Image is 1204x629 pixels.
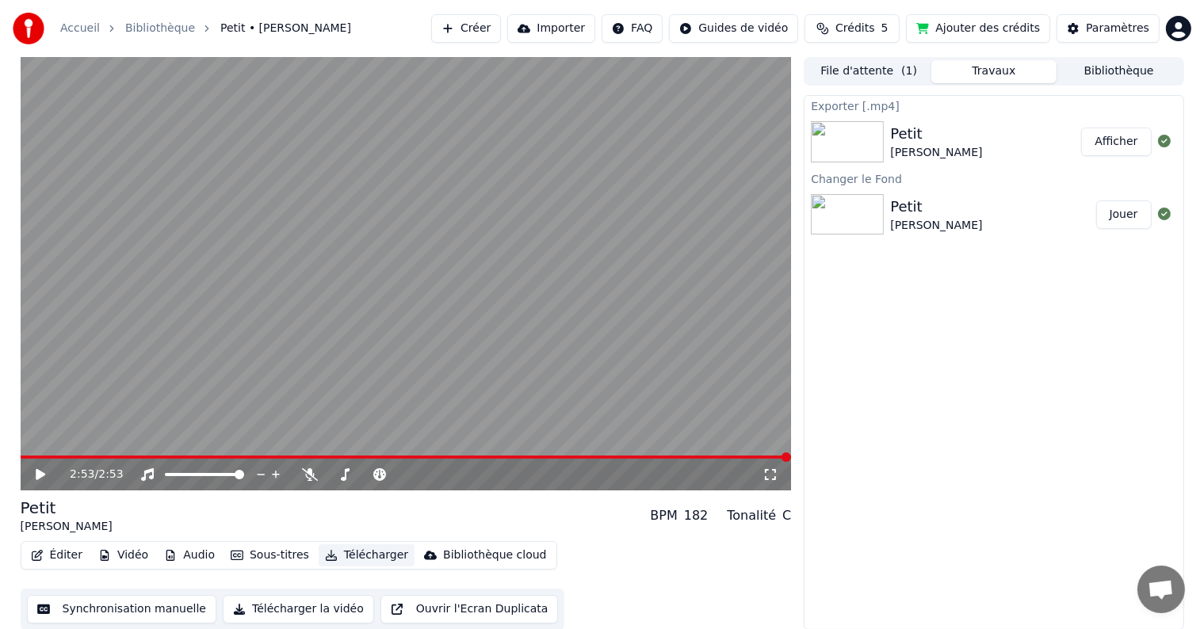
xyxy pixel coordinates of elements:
span: Crédits [835,21,874,36]
button: Guides de vidéo [669,14,798,43]
span: ( 1 ) [901,63,917,79]
div: Paramètres [1086,21,1149,36]
button: Travaux [931,60,1057,83]
span: Petit • [PERSON_NAME] [220,21,351,36]
div: / [70,467,108,482]
div: [PERSON_NAME] [21,519,113,535]
button: Audio [158,544,221,566]
button: Sous-titres [224,544,315,566]
button: Ouvrir l'Ecran Duplicata [380,595,559,623]
button: File d'attente [806,60,931,83]
div: [PERSON_NAME] [890,218,982,234]
button: Importer [507,14,595,43]
div: Changer le Fond [805,169,1183,188]
span: 2:53 [70,467,94,482]
button: Synchronisation manuelle [27,595,217,623]
a: Ouvrir le chat [1137,566,1185,613]
div: BPM [650,506,677,525]
a: Accueil [60,21,100,36]
div: [PERSON_NAME] [890,145,982,161]
button: Afficher [1081,128,1151,156]
div: Petit [21,497,113,519]
div: Petit [890,123,982,145]
span: 2:53 [98,467,123,482]
span: 5 [881,21,889,36]
button: Créer [431,14,501,43]
div: 182 [684,506,709,525]
a: Bibliothèque [125,21,195,36]
img: youka [13,13,44,44]
button: Ajouter des crédits [906,14,1050,43]
button: Jouer [1096,200,1152,229]
button: Vidéo [92,544,155,566]
button: Télécharger la vidéo [223,595,374,623]
button: Bibliothèque [1057,60,1182,83]
button: FAQ [602,14,663,43]
div: C [782,506,791,525]
nav: breadcrumb [60,21,351,36]
button: Éditer [25,544,89,566]
div: Tonalité [727,506,776,525]
button: Télécharger [319,544,415,566]
button: Paramètres [1057,14,1160,43]
div: Petit [890,196,982,218]
div: Bibliothèque cloud [443,547,546,563]
button: Crédits5 [805,14,900,43]
div: Exporter [.mp4] [805,96,1183,115]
